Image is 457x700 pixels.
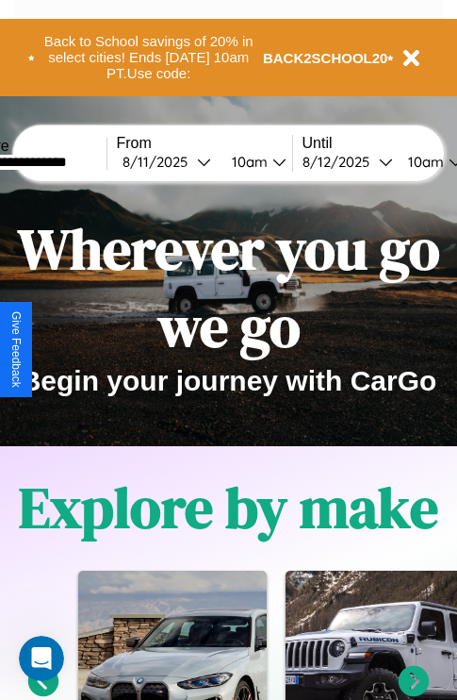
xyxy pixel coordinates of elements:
[35,28,263,87] button: Back to School savings of 20% in select cities! Ends [DATE] 10am PT.Use code:
[302,153,379,171] div: 8 / 12 / 2025
[222,153,272,171] div: 10am
[9,311,23,388] div: Give Feedback
[19,636,64,681] iframe: Intercom live chat
[263,50,388,66] b: BACK2SCHOOL20
[122,153,197,171] div: 8 / 11 / 2025
[117,135,292,152] label: From
[217,152,292,172] button: 10am
[117,152,217,172] button: 8/11/2025
[399,153,449,171] div: 10am
[19,469,438,546] h1: Explore by make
